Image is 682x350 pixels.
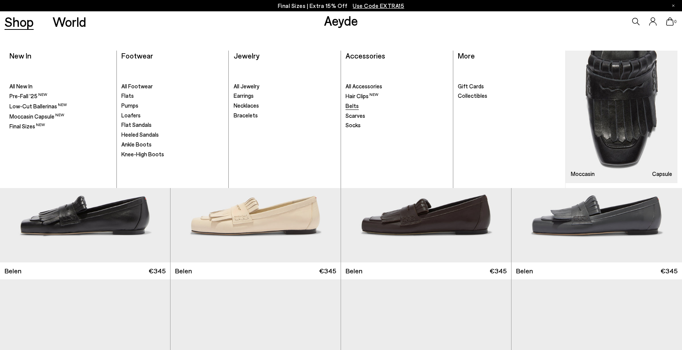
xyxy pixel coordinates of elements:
h3: Capsule [652,171,672,177]
a: Bracelets [234,112,336,119]
span: €345 [149,266,166,276]
a: Heeled Sandals [121,131,224,139]
a: Belen €345 [170,262,341,279]
span: Belts [346,102,359,109]
a: Footwear [121,51,153,60]
a: 0 [666,17,674,26]
span: Pumps [121,102,138,109]
a: Pre-Fall '25 [9,92,112,100]
a: Accessories [346,51,385,60]
h3: Moccasin [571,171,595,177]
span: All Accessories [346,83,382,89]
a: Knee-High Boots [121,151,224,158]
span: €345 [490,266,507,276]
span: €345 [660,266,677,276]
a: Jewelry [234,51,259,60]
span: Navigate to /collections/ss25-final-sizes [353,2,404,9]
a: Shop [5,15,34,28]
span: Necklaces [234,102,259,109]
a: Loafers [121,112,224,119]
a: Hair Clips [346,92,448,100]
span: Bracelets [234,112,258,119]
span: Socks [346,122,361,128]
span: Ankle Boots [121,141,152,148]
a: Necklaces [234,102,336,109]
span: Low-Cut Ballerinas [9,103,67,109]
span: Heeled Sandals [121,131,159,138]
span: All New In [9,83,33,89]
span: Loafers [121,112,141,119]
a: Earrings [234,92,336,100]
span: Scarves [346,112,365,119]
a: Ankle Boots [121,141,224,148]
a: New In [9,51,31,60]
span: Hair Clips [346,93,378,99]
a: Pumps [121,102,224,109]
span: Belen [516,266,533,276]
span: Knee-High Boots [121,151,164,157]
span: Flat Sandals [121,121,152,128]
a: Scarves [346,112,448,120]
a: Flats [121,92,224,100]
a: Flat Sandals [121,121,224,129]
a: World [53,15,86,28]
a: Socks [346,122,448,129]
a: Low-Cut Ballerinas [9,102,112,110]
span: Collectibles [458,92,487,99]
a: All Accessories [346,83,448,90]
span: Belen [346,266,363,276]
span: €345 [319,266,336,276]
img: Mobile_e6eede4d-78b8-4bd1-ae2a-4197e375e133_900x.jpg [566,51,677,183]
span: Belen [5,266,22,276]
a: All Jewelry [234,83,336,90]
a: Aeyde [324,12,358,28]
a: Collectibles [458,92,561,100]
span: Final Sizes [9,123,45,130]
span: Belen [175,266,192,276]
a: Final Sizes [9,122,112,130]
span: Flats [121,92,134,99]
a: Moccasin Capsule [566,51,677,183]
span: All Jewelry [234,83,259,89]
span: All Footwear [121,83,153,89]
a: All New In [9,83,112,90]
p: Final Sizes | Extra 15% Off [278,1,405,11]
a: Belen €345 [511,262,682,279]
a: Gift Cards [458,83,561,90]
a: All Footwear [121,83,224,90]
span: 0 [674,20,677,24]
a: Moccasin Capsule [9,113,112,120]
a: More [458,51,475,60]
a: Belts [346,102,448,110]
span: Moccasin Capsule [9,113,64,120]
span: Earrings [234,92,254,99]
span: Pre-Fall '25 [9,93,47,99]
span: Gift Cards [458,83,484,89]
a: Belen €345 [341,262,511,279]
